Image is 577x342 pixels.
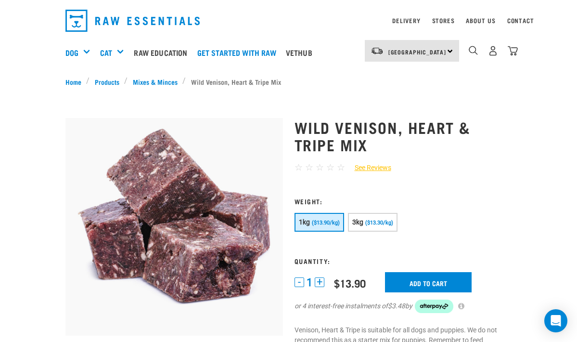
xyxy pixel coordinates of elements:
span: ($13.90/kg) [312,220,340,226]
img: van-moving.png [371,47,384,55]
a: Mixes & Minces [128,77,182,87]
a: Contact [507,19,534,22]
span: 1kg [299,218,310,226]
span: ($13.30/kg) [365,220,393,226]
span: ☆ [326,162,334,173]
span: ☆ [305,162,313,173]
span: [GEOGRAPHIC_DATA] [388,50,447,53]
a: Home [65,77,87,87]
img: 1171 Venison Heart Tripe Mix 01 [65,118,283,336]
a: Get started with Raw [195,33,283,72]
nav: dropdown navigation [58,6,520,36]
button: 1kg ($13.90/kg) [295,213,344,232]
a: Raw Education [131,33,194,72]
img: Afterpay [415,300,453,313]
div: $13.90 [334,277,366,289]
button: + [315,277,324,287]
h1: Wild Venison, Heart & Tripe Mix [295,118,512,153]
img: home-icon-1@2x.png [469,46,478,55]
span: ☆ [295,162,303,173]
div: or 4 interest-free instalments of by [295,300,512,313]
a: See Reviews [345,163,391,173]
span: ☆ [337,162,345,173]
button: - [295,277,304,287]
span: 3kg [352,218,364,226]
a: Delivery [392,19,420,22]
span: ☆ [316,162,324,173]
button: 3kg ($13.30/kg) [348,213,397,232]
h3: Quantity: [295,257,512,264]
img: user.png [488,46,498,56]
a: Dog [65,47,78,58]
span: 1 [307,277,312,288]
span: $3.48 [388,301,405,311]
a: Stores [432,19,455,22]
a: Products [90,77,124,87]
div: Open Intercom Messenger [544,309,567,332]
input: Add to cart [385,272,472,292]
a: Cat [100,47,112,58]
a: Vethub [283,33,320,72]
a: About Us [466,19,495,22]
img: home-icon@2x.png [508,46,518,56]
img: Raw Essentials Logo [65,10,200,32]
nav: breadcrumbs [65,77,512,87]
h3: Weight: [295,197,512,205]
